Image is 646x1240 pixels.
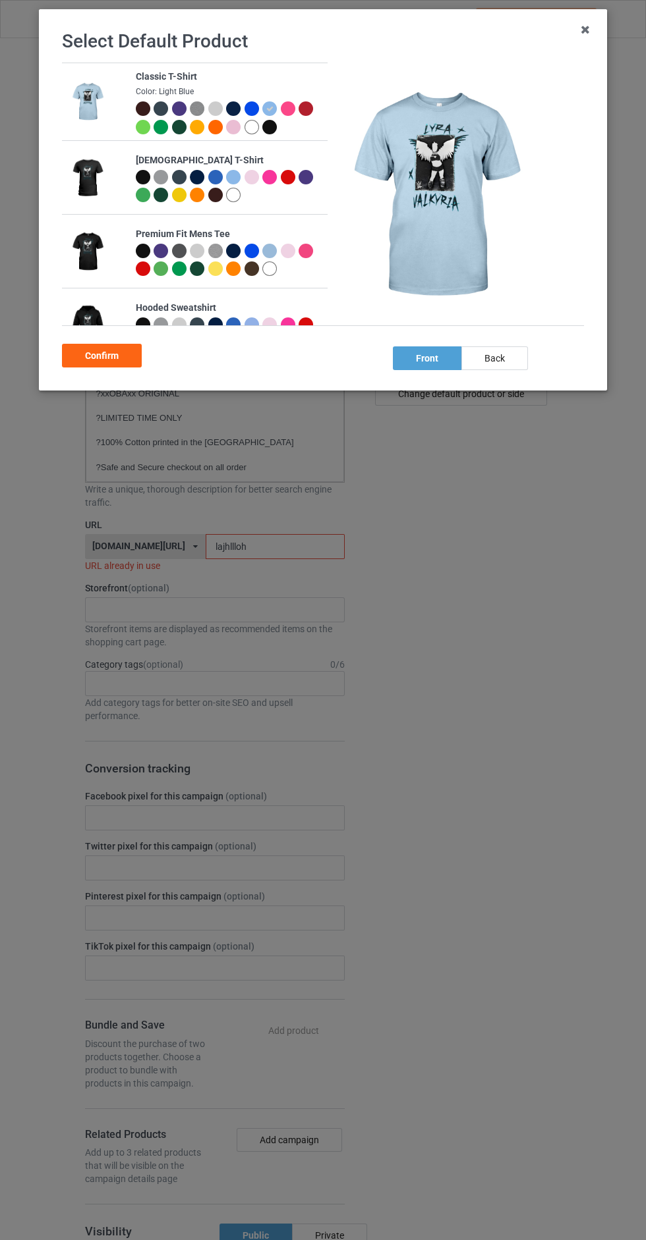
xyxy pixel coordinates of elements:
div: Premium Fit Mens Tee [136,228,320,241]
img: heather_texture.png [190,101,204,116]
div: [DEMOGRAPHIC_DATA] T-Shirt [136,154,320,167]
img: heather_texture.png [208,244,223,258]
div: Classic T-Shirt [136,70,320,84]
div: Color: Light Blue [136,86,320,97]
div: Confirm [62,344,142,367]
h1: Select Default Product [62,30,584,53]
div: back [461,346,528,370]
div: front [393,346,461,370]
div: Hooded Sweatshirt [136,302,320,315]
